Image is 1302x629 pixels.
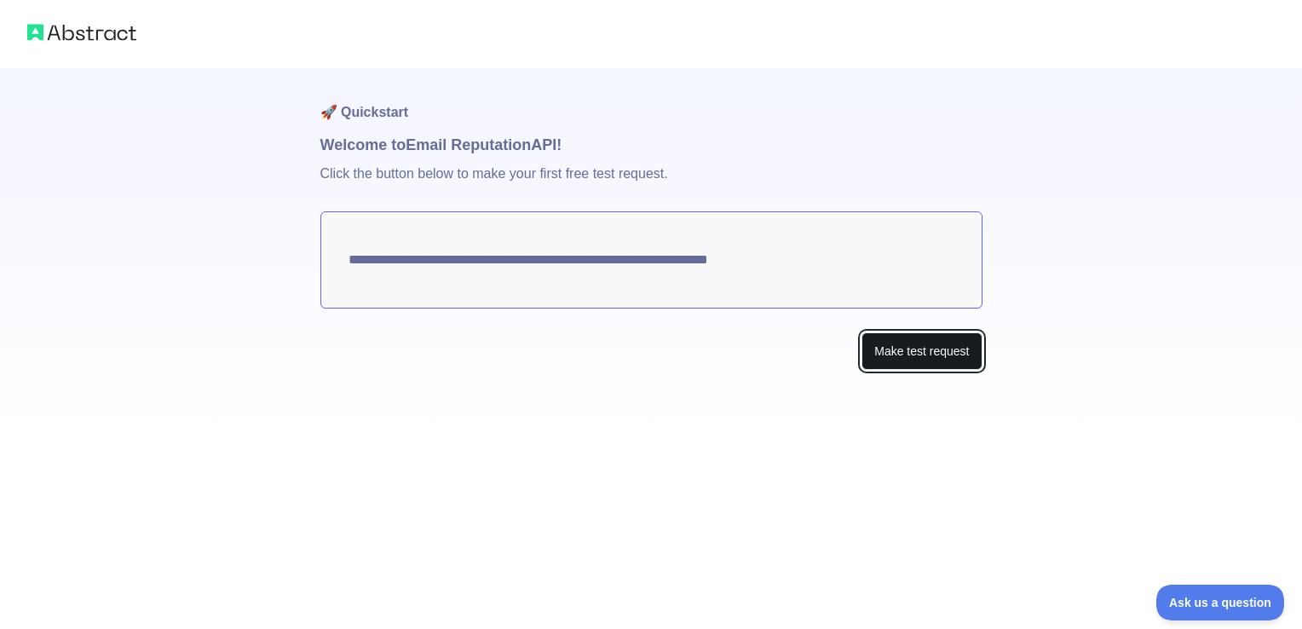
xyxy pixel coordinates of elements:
h1: 🚀 Quickstart [320,68,982,133]
button: Make test request [861,332,982,371]
p: Click the button below to make your first free test request. [320,157,982,211]
img: Abstract logo [27,20,136,44]
iframe: Toggle Customer Support [1156,585,1285,620]
h1: Welcome to Email Reputation API! [320,133,982,157]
